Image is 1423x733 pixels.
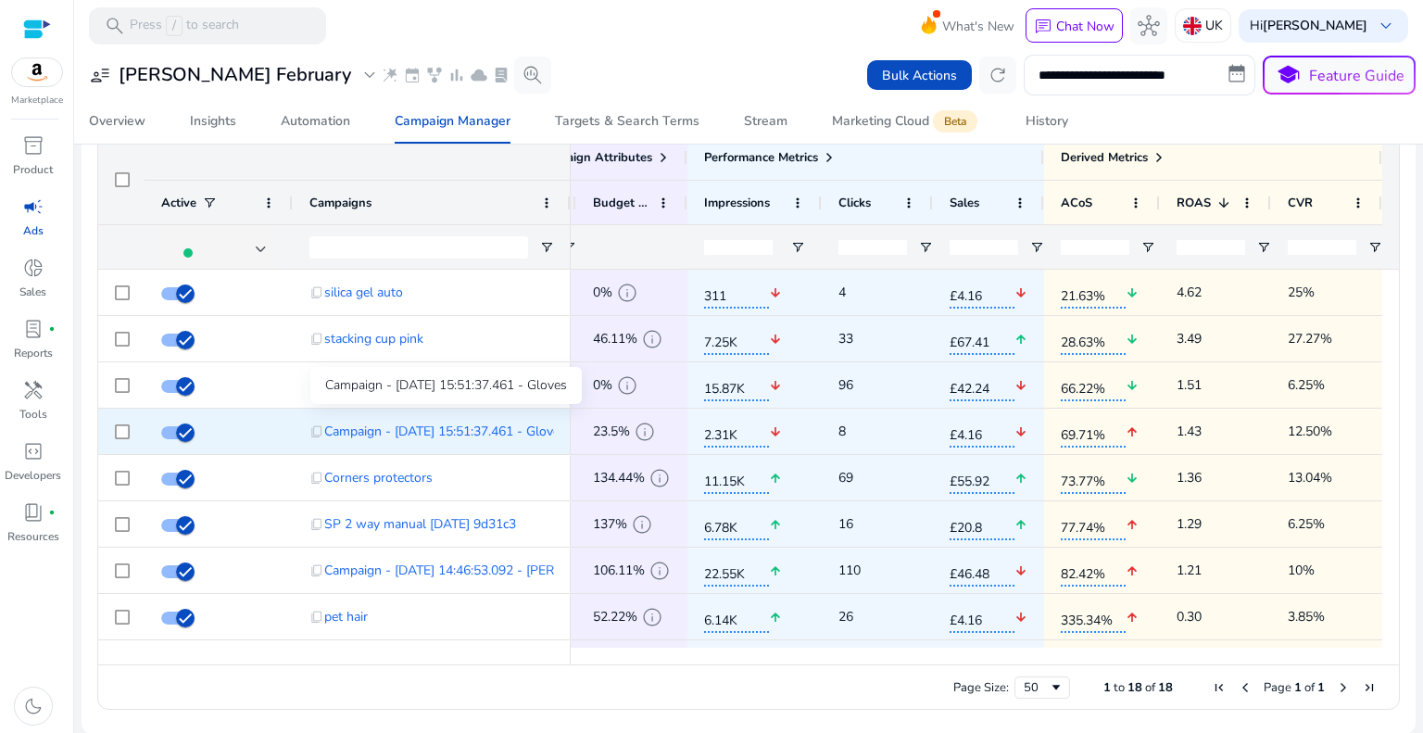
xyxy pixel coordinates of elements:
[324,598,368,636] span: pet hair
[13,161,53,178] p: Product
[790,240,805,255] button: Open Filter Menu
[1114,679,1125,696] span: to
[425,66,444,84] span: family_history
[1126,552,1139,590] mat-icon: arrow_upward
[704,149,818,166] span: Performance Metrics
[1288,551,1366,589] span: 10%
[1103,679,1111,696] span: 1
[89,64,111,86] span: user_attributes
[593,366,612,404] span: 0%
[918,240,933,255] button: Open Filter Menu
[1014,676,1070,699] div: Page Size
[324,644,566,682] span: Campaign - [DATE] 11:06:49.905 - School
[309,332,324,347] span: content_copy
[470,66,488,84] span: cloud
[1014,321,1027,359] mat-icon: arrow_upward
[309,563,324,578] span: content_copy
[641,606,663,628] span: info
[1126,599,1139,637] mat-icon: arrow_upward
[1294,679,1302,696] span: 1
[769,321,782,359] mat-icon: arrow_downward
[48,325,56,333] span: fiber_manual_record
[769,552,782,590] mat-icon: arrow_upward
[882,66,957,85] span: Bulk Actions
[7,528,59,545] p: Resources
[1205,9,1223,42] p: UK
[492,66,510,84] span: lab_profile
[309,195,371,211] span: Campaigns
[190,115,236,128] div: Insights
[1138,15,1160,37] span: hub
[1061,416,1126,448] span: 69.71%
[769,367,782,405] mat-icon: arrow_downward
[950,370,1014,401] span: £42.24
[1158,679,1173,696] span: 18
[1014,413,1027,451] mat-icon: arrow_downward
[309,517,324,532] span: content_copy
[539,240,554,255] button: Open Filter Menu
[514,57,551,94] button: search_insights
[950,462,1014,494] span: £55.92
[359,64,381,86] span: expand_more
[987,64,1009,86] span: refresh
[22,501,44,524] span: book_4
[838,412,916,450] span: 8
[704,509,769,540] span: 6.78K
[1238,680,1253,695] div: Previous Page
[950,323,1014,355] span: £67.41
[5,467,61,484] p: Developers
[1375,15,1397,37] span: keyboard_arrow_down
[704,462,769,494] span: 11.15K
[769,460,782,498] mat-icon: arrow_upward
[1288,598,1366,636] span: 3.85%
[22,134,44,157] span: inventory_2
[1145,679,1155,696] span: of
[22,318,44,340] span: lab_profile
[1061,555,1126,587] span: 82.42%
[23,222,44,239] p: Ads
[1177,598,1254,636] span: 0.30
[769,599,782,637] mat-icon: arrow_upward
[309,236,528,259] input: Campaigns Filter Input
[1061,149,1148,166] span: Derived Metrics
[48,509,56,516] span: fiber_manual_record
[1288,459,1366,497] span: 13.04%
[324,459,433,497] span: Corners protectors
[309,471,324,486] span: content_copy
[634,421,656,443] span: info
[22,196,44,218] span: campaign
[119,64,351,86] h3: [PERSON_NAME] February
[950,509,1014,540] span: £20.8
[1212,680,1227,695] div: First Page
[1014,367,1027,405] mat-icon: arrow_downward
[950,416,1014,448] span: £4.16
[649,560,671,582] span: info
[950,277,1014,309] span: £4.16
[593,505,627,543] span: 137%
[89,115,145,128] div: Overview
[1061,323,1126,355] span: 28.63%
[1126,506,1139,544] mat-icon: arrow_upward
[309,285,324,300] span: content_copy
[704,277,769,309] span: 311
[309,424,324,439] span: content_copy
[1183,17,1202,35] img: uk.svg
[1177,459,1254,497] span: 1.36
[769,506,782,544] mat-icon: arrow_upward
[1126,367,1139,405] mat-icon: arrow_downward
[324,273,403,311] span: silica gel auto
[950,555,1014,587] span: £46.48
[593,273,612,311] span: 0%
[1014,599,1027,637] mat-icon: arrow_downward
[1304,679,1315,696] span: of
[1014,274,1027,312] mat-icon: arrow_downward
[950,195,979,211] span: Sales
[535,149,652,166] span: Campaign Attributes
[838,195,871,211] span: Clicks
[1177,195,1211,211] span: ROAS
[1256,240,1271,255] button: Open Filter Menu
[1367,240,1382,255] button: Open Filter Menu
[1288,644,1366,682] span: 0%
[447,66,466,84] span: bar_chart
[649,467,671,489] span: info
